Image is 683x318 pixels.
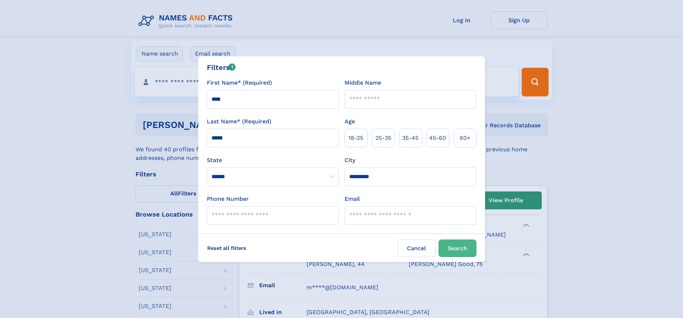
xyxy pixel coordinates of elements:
[203,239,251,257] label: Reset all filters
[398,239,436,257] label: Cancel
[438,239,476,257] button: Search
[345,117,355,126] label: Age
[345,195,360,203] label: Email
[207,195,249,203] label: Phone Number
[348,134,363,142] span: 18‑25
[345,79,381,87] label: Middle Name
[207,79,272,87] label: First Name* (Required)
[402,134,418,142] span: 35‑45
[345,156,355,165] label: City
[460,134,470,142] span: 60+
[429,134,446,142] span: 45‑60
[207,117,271,126] label: Last Name* (Required)
[207,156,339,165] label: State
[375,134,391,142] span: 25‑35
[207,62,236,73] div: Filters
